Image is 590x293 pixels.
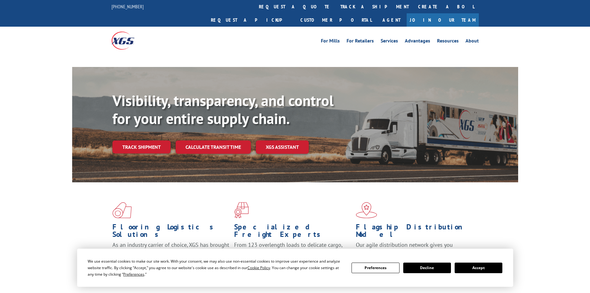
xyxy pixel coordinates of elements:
a: Advantages [405,38,430,45]
span: Preferences [123,272,144,277]
img: xgs-icon-total-supply-chain-intelligence-red [112,202,132,218]
a: Track shipment [112,140,171,153]
span: Cookie Policy [247,265,270,270]
a: Calculate transit time [176,140,251,154]
a: Resources [437,38,459,45]
a: Agent [376,13,407,27]
button: Decline [403,263,451,273]
h1: Flagship Distribution Model [356,223,473,241]
a: Customer Portal [296,13,376,27]
h1: Flooring Logistics Solutions [112,223,229,241]
b: Visibility, transparency, and control for your entire supply chain. [112,91,334,128]
button: Accept [455,263,502,273]
a: About [465,38,479,45]
p: From 123 overlength loads to delicate cargo, our experienced staff knows the best way to move you... [234,241,351,269]
a: XGS ASSISTANT [256,140,309,154]
a: Services [381,38,398,45]
span: As an industry carrier of choice, XGS has brought innovation and dedication to flooring logistics... [112,241,229,263]
span: Our agile distribution network gives you nationwide inventory management on demand. [356,241,470,256]
a: For Retailers [347,38,374,45]
a: Request a pickup [206,13,296,27]
img: xgs-icon-focused-on-flooring-red [234,202,249,218]
div: We use essential cookies to make our site work. With your consent, we may also use non-essential ... [88,258,344,277]
img: xgs-icon-flagship-distribution-model-red [356,202,377,218]
div: Cookie Consent Prompt [77,249,513,287]
a: [PHONE_NUMBER] [111,3,144,10]
h1: Specialized Freight Experts [234,223,351,241]
a: Join Our Team [407,13,479,27]
button: Preferences [352,263,399,273]
a: For Mills [321,38,340,45]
